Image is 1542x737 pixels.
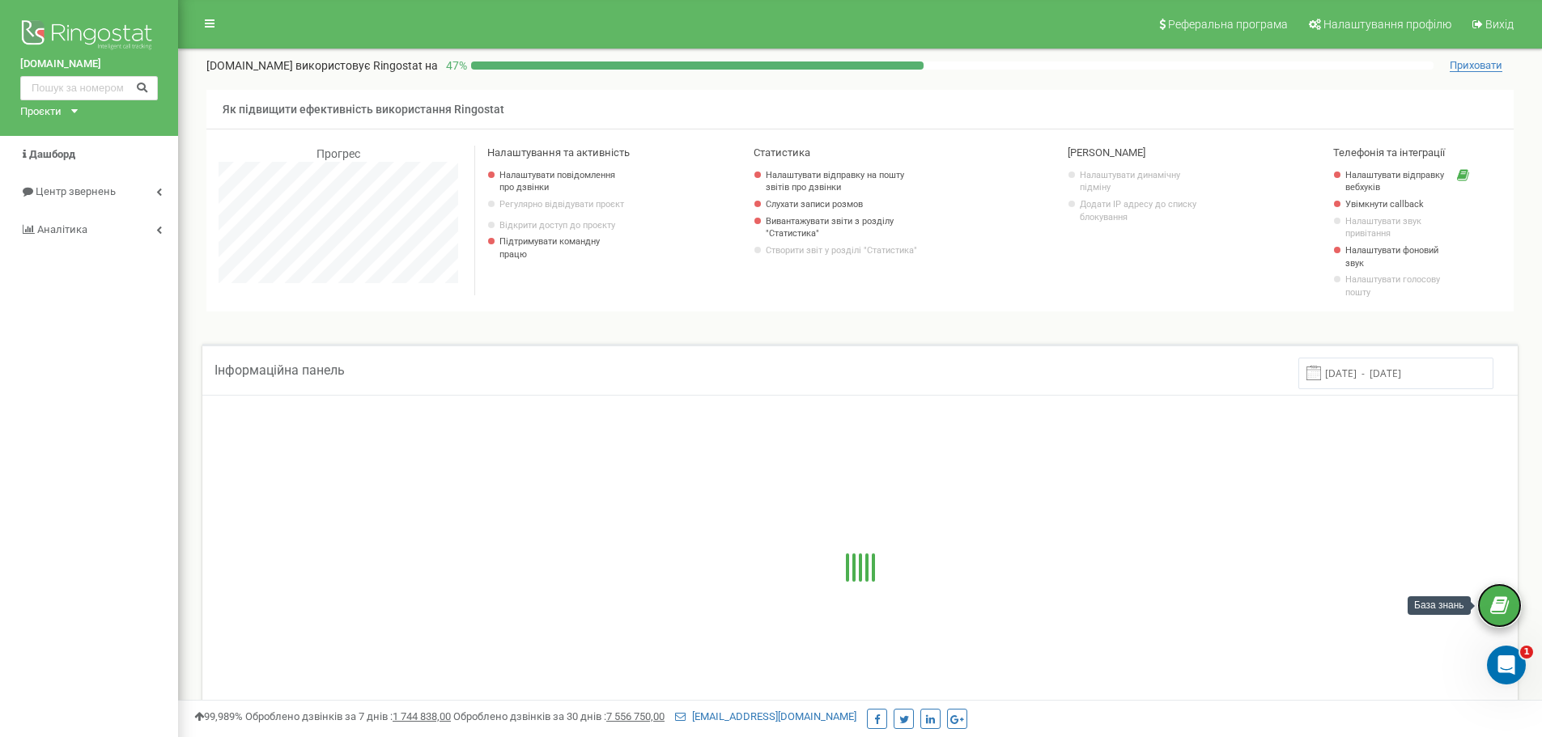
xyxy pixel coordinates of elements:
span: Налаштування профілю [1323,18,1451,31]
span: 1 [1520,646,1533,659]
span: [PERSON_NAME] [1068,146,1145,159]
span: використовує Ringostat на [295,59,438,72]
span: Реферальна програма [1168,18,1288,31]
p: Регулярно відвідувати проєкт [499,198,625,211]
a: Вивантажувати звіти з розділу "Статистика" [766,215,925,240]
a: Додати IP адресу до списку блокування [1080,198,1205,223]
a: [EMAIL_ADDRESS][DOMAIN_NAME] [675,710,856,722]
a: Створити звіт у розділі "Статистика" [766,244,925,257]
span: Вихід [1485,18,1514,31]
span: Телефонія та інтеграції [1333,146,1445,159]
p: Підтримувати командну працю [499,235,625,260]
a: Налаштувати відправку на пошту звітів про дзвінки [766,169,925,194]
span: Аналiтика [37,223,87,235]
a: [DOMAIN_NAME] [20,57,158,72]
a: Відкрити доступ до проєкту [499,219,625,232]
span: Приховати [1450,59,1502,72]
img: Ringostat logo [20,16,158,57]
u: 1 744 838,00 [393,710,451,722]
a: Слухати записи розмов [766,198,925,211]
a: Налаштувати фоновий звук [1345,244,1449,269]
p: 47 % [438,57,471,74]
a: Налаштувати голосову пошту [1345,273,1449,299]
span: 99,989% [194,710,243,722]
p: [DOMAIN_NAME] [206,57,438,74]
div: Проєкти [20,104,62,120]
span: Статистика [754,146,810,159]
input: Пошук за номером [20,76,158,100]
a: Налаштувати динамічну підміну [1080,169,1205,194]
span: Як підвищити ефективність використання Ringostat [223,103,504,116]
a: Налаштувати відправку вебхуків [1345,169,1449,194]
a: Налаштувати звук привітання [1345,215,1449,240]
span: Налаштування та активність [487,146,630,159]
span: Прогрес [316,147,360,160]
span: Оброблено дзвінків за 7 днів : [245,710,451,722]
div: База знань [1408,596,1471,615]
iframe: Intercom live chat [1487,646,1526,684]
u: 7 556 750,00 [606,710,665,722]
span: Дашборд [29,148,75,160]
a: Налаштувати повідомлення про дзвінки [499,169,625,194]
span: Інформаційна панель [215,362,345,378]
span: Оброблено дзвінків за 30 днів : [453,710,665,722]
span: Центр звернень [36,185,116,197]
a: Увімкнути callback [1345,198,1449,211]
